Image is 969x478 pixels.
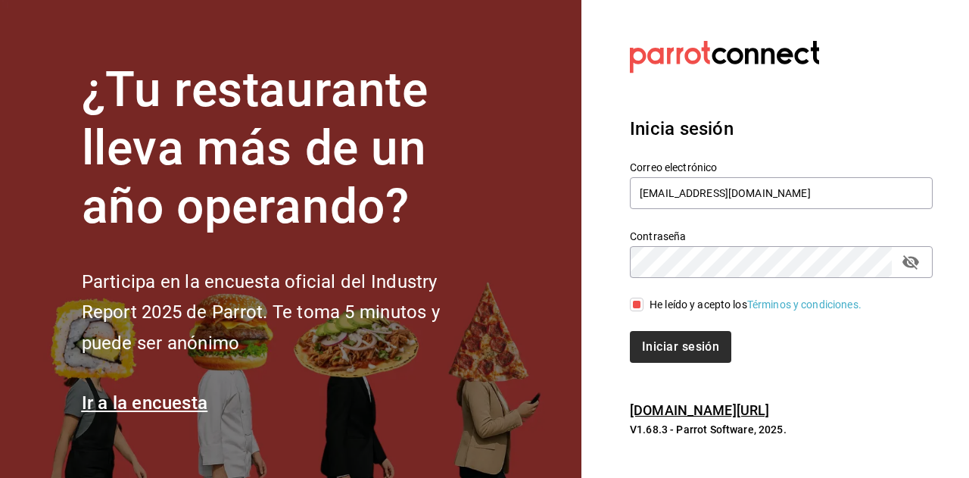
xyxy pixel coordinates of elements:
p: V1.68.3 - Parrot Software, 2025. [630,422,933,437]
h3: Inicia sesión [630,115,933,142]
a: Ir a la encuesta [82,392,208,414]
a: Términos y condiciones. [747,298,862,311]
h2: Participa en la encuesta oficial del Industry Report 2025 de Parrot. Te toma 5 minutos y puede se... [82,267,491,359]
button: Iniciar sesión [630,331,731,363]
input: Ingresa tu correo electrónico [630,177,933,209]
h1: ¿Tu restaurante lleva más de un año operando? [82,61,491,236]
div: He leído y acepto los [650,297,862,313]
a: [DOMAIN_NAME][URL] [630,402,769,418]
label: Contraseña [630,231,933,242]
button: passwordField [898,249,924,275]
label: Correo electrónico [630,162,933,173]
